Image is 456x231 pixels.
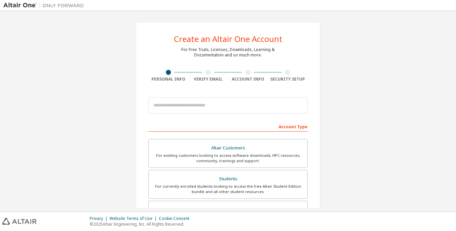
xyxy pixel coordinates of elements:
[153,153,303,164] div: For existing customers looking to access software downloads, HPC resources, community, trainings ...
[228,77,268,82] div: Account Info
[90,216,109,221] div: Privacy
[153,205,303,215] div: Faculty
[2,218,37,225] img: altair_logo.svg
[153,143,303,153] div: Altair Customers
[148,121,308,132] div: Account Type
[148,77,188,82] div: Personal Info
[153,184,303,194] div: For currently enrolled students looking to access the free Altair Student Edition bundle and all ...
[174,35,282,43] div: Create an Altair One Account
[159,216,193,221] div: Cookie Consent
[181,47,275,58] div: For Free Trials, Licenses, Downloads, Learning & Documentation and so much more.
[188,77,228,82] div: Verify Email
[90,221,193,227] p: © 2025 Altair Engineering, Inc. All Rights Reserved.
[109,216,159,221] div: Website Terms of Use
[153,174,303,184] div: Students
[268,77,308,82] div: Security Setup
[3,2,87,9] img: Altair One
